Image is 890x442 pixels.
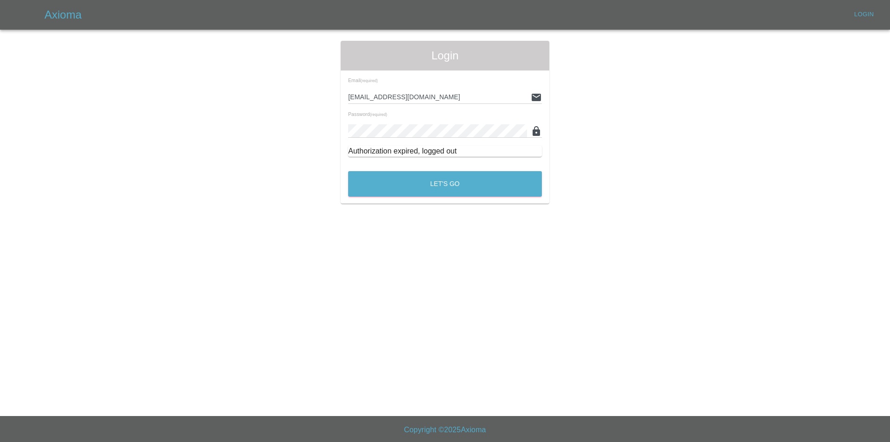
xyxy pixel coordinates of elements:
a: Login [849,7,879,22]
small: (required) [361,79,378,83]
div: Authorization expired, logged out [348,146,542,157]
span: Email [348,77,378,83]
h5: Axioma [44,7,82,22]
span: Login [348,48,542,63]
small: (required) [370,113,387,117]
h6: Copyright © 2025 Axioma [7,423,883,436]
span: Password [348,111,387,117]
button: Let's Go [348,171,542,197]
